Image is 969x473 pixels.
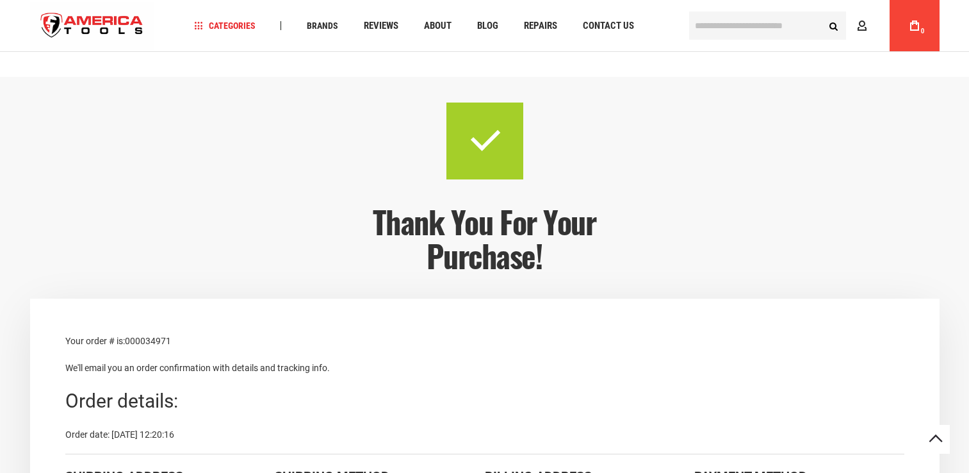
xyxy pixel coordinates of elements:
[125,336,171,346] span: 000034971
[188,17,261,35] a: Categories
[524,21,557,31] span: Repairs
[364,21,398,31] span: Reviews
[30,2,154,50] img: America Tools
[30,2,154,50] a: store logo
[65,334,904,348] p: Your order # is:
[65,388,904,415] div: Order details:
[471,17,504,35] a: Blog
[418,17,457,35] a: About
[577,17,640,35] a: Contact Us
[477,21,498,31] span: Blog
[358,17,404,35] a: Reviews
[301,17,344,35] a: Brands
[65,361,904,375] p: We'll email you an order confirmation with details and tracking info.
[518,17,563,35] a: Repairs
[583,21,634,31] span: Contact Us
[822,13,846,38] button: Search
[921,28,925,35] span: 0
[307,21,338,30] span: Brands
[194,21,256,30] span: Categories
[65,428,904,441] div: Order date: [DATE] 12:20:16
[373,199,596,278] span: Thank you for your purchase!
[424,21,452,31] span: About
